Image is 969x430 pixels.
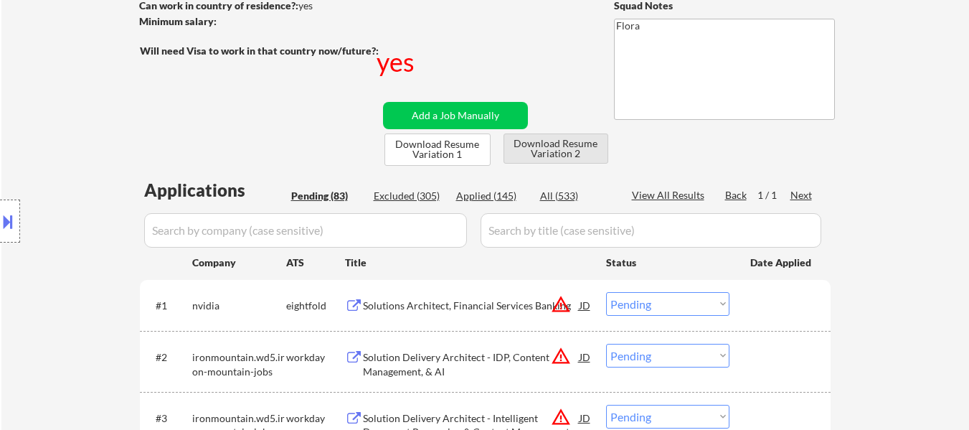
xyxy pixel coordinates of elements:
[481,213,821,248] input: Search by title (case sensitive)
[551,294,571,314] button: warning_amber
[377,44,417,80] div: yes
[384,134,491,166] button: Download Resume Variation 1
[578,292,592,318] div: JD
[383,102,528,129] button: Add a Job Manually
[286,350,345,365] div: workday
[374,189,445,203] div: Excluded (305)
[286,256,345,270] div: ATS
[139,15,217,27] strong: Minimum salary:
[551,407,571,427] button: warning_amber
[750,256,813,270] div: Date Applied
[551,346,571,366] button: warning_amber
[286,299,345,313] div: eightfold
[291,189,363,203] div: Pending (83)
[504,134,608,164] button: Download Resume Variation 2
[606,249,729,275] div: Status
[156,350,181,365] div: #2
[140,45,379,57] strong: Will need Visa to work in that country now/future?:
[456,189,528,203] div: Applied (145)
[540,189,612,203] div: All (533)
[192,350,286,378] div: ironmountain.wd5.iron-mountain-jobs
[790,188,813,202] div: Next
[345,256,592,270] div: Title
[757,188,790,202] div: 1 / 1
[363,299,580,313] div: Solutions Architect, Financial Services Banking
[144,213,467,248] input: Search by company (case sensitive)
[156,411,181,426] div: #3
[578,344,592,370] div: JD
[286,411,345,426] div: workday
[363,350,580,378] div: Solution Delivery Architect - IDP, Content Management, & AI
[632,188,709,202] div: View All Results
[725,188,748,202] div: Back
